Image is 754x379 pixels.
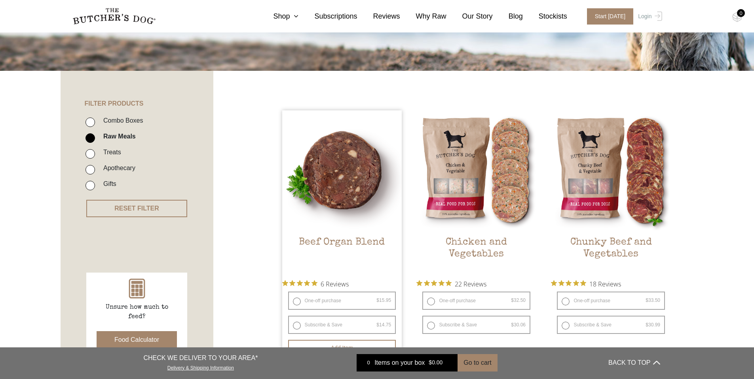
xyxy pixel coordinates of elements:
[551,237,671,274] h2: Chunky Beef and Vegetables
[511,322,526,328] bdi: 30.06
[357,11,400,22] a: Reviews
[99,147,121,157] label: Treats
[446,11,493,22] a: Our Story
[376,322,379,328] span: $
[99,178,116,189] label: Gifts
[557,292,665,310] label: One-off purchase
[429,360,443,366] bdi: 0.00
[646,322,648,328] span: $
[511,298,514,303] span: $
[579,8,636,25] a: Start [DATE]
[511,298,526,303] bdi: 32.50
[97,303,177,322] p: Unsure how much to feed?
[167,363,234,371] a: Delivery & Shipping Information
[422,292,530,310] label: One-off purchase
[732,12,742,22] img: TBD_Cart-Empty.png
[86,200,187,217] button: RESET FILTER
[422,316,530,334] label: Subscribe & Save
[288,340,396,356] button: Add item
[376,298,379,303] span: $
[551,110,671,274] a: Chunky Beef and VegetablesChunky Beef and Vegetables
[376,298,391,303] bdi: 15.95
[458,354,497,371] button: Go to cart
[416,237,536,274] h2: Chicken and Vegetables
[646,322,660,328] bdi: 30.99
[429,360,432,366] span: $
[288,292,396,310] label: One-off purchase
[636,8,662,25] a: Login
[737,9,745,17] div: 0
[99,163,135,173] label: Apothecary
[97,331,177,349] button: Food Calculator
[257,11,298,22] a: Shop
[288,316,396,334] label: Subscribe & Save
[99,115,143,126] label: Combo Boxes
[363,359,374,367] div: 0
[357,354,458,371] a: 0 Items on your box $0.00
[143,353,258,363] p: CHECK WE DELIVER TO YOUR AREA*
[551,278,621,290] button: Rated 5 out of 5 stars from 18 reviews. Jump to reviews.
[376,322,391,328] bdi: 14.75
[400,11,446,22] a: Why Raw
[608,353,660,372] button: BACK TO TOP
[455,278,486,290] span: 22 Reviews
[493,11,523,22] a: Blog
[523,11,567,22] a: Stockists
[321,278,349,290] span: 6 Reviews
[557,316,665,334] label: Subscribe & Save
[282,237,402,274] h2: Beef Organ Blend
[416,278,486,290] button: Rated 4.9 out of 5 stars from 22 reviews. Jump to reviews.
[298,11,357,22] a: Subscriptions
[416,110,536,274] a: Chicken and VegetablesChicken and Vegetables
[61,71,213,107] h4: FILTER PRODUCTS
[646,298,648,303] span: $
[589,278,621,290] span: 18 Reviews
[587,8,634,25] span: Start [DATE]
[646,298,660,303] bdi: 33.50
[282,110,402,274] a: Beef Organ Blend
[374,358,425,368] span: Items on your box
[416,110,536,230] img: Chicken and Vegetables
[551,110,671,230] img: Chunky Beef and Vegetables
[99,131,136,142] label: Raw Meals
[282,278,349,290] button: Rated 5 out of 5 stars from 6 reviews. Jump to reviews.
[511,322,514,328] span: $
